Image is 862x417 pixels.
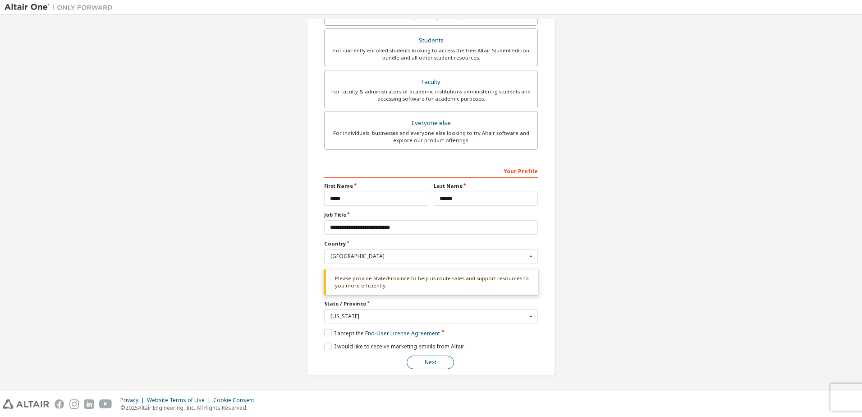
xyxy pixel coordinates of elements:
[434,182,538,190] label: Last Name
[330,34,532,47] div: Students
[330,76,532,88] div: Faculty
[324,211,538,218] label: Job Title
[407,356,454,369] button: Next
[324,182,428,190] label: First Name
[120,404,260,412] p: © 2025 Altair Engineering, Inc. All Rights Reserved.
[324,163,538,178] div: Your Profile
[324,300,538,307] label: State / Province
[120,397,147,404] div: Privacy
[330,47,532,61] div: For currently enrolled students looking to access the free Altair Student Edition bundle and all ...
[55,399,64,409] img: facebook.svg
[324,269,538,295] div: Please provide State/Province to help us route sales and support resources to you more efficiently.
[330,254,527,259] div: [GEOGRAPHIC_DATA]
[324,329,440,337] label: I accept the
[324,343,464,350] label: I would like to receive marketing emails from Altair
[3,399,49,409] img: altair_logo.svg
[330,117,532,130] div: Everyone else
[330,130,532,144] div: For individuals, businesses and everyone else looking to try Altair software and explore our prod...
[213,397,260,404] div: Cookie Consent
[84,399,94,409] img: linkedin.svg
[147,397,213,404] div: Website Terms of Use
[365,329,440,337] a: End-User License Agreement
[5,3,117,12] img: Altair One
[69,399,79,409] img: instagram.svg
[99,399,112,409] img: youtube.svg
[324,240,538,247] label: Country
[330,88,532,102] div: For faculty & administrators of academic institutions administering students and accessing softwa...
[330,314,527,319] div: [US_STATE]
